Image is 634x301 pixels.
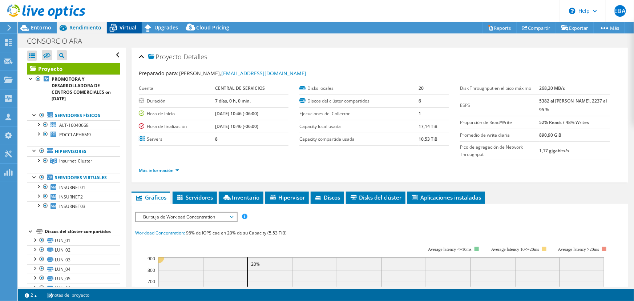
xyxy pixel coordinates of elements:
[540,85,565,91] b: 268,20 MB/s
[222,194,260,201] span: Inventario
[59,194,83,200] span: INSURNET2
[460,119,539,126] label: Proporción de Read/Write
[135,194,166,201] span: Gráficos
[299,97,419,105] label: Discos del clúster compartidos
[27,75,120,104] a: PROMOTORA Y DESARROLLADORA DE CENTROS COMERCIALES on [DATE]
[558,247,599,252] text: Average latency >20ms
[540,119,589,125] b: 52% Reads / 48% Writes
[27,245,120,255] a: LUN_02
[139,110,215,117] label: Hora de inicio
[27,111,120,120] a: Servidores físicos
[27,63,120,75] a: Proyecto
[540,148,570,154] b: 1,17 gigabits/s
[45,227,120,236] div: Discos del clúster compartidos
[27,130,120,139] a: PDCCLAPH6M9
[482,22,517,33] a: Reports
[59,122,89,128] span: ALT-16040668
[139,70,178,77] label: Preparado para:
[139,97,215,105] label: Duración
[419,123,437,129] b: 17,14 TiB
[139,85,215,92] label: Cuenta
[59,132,91,138] span: PDCCLAPH6M9
[148,256,155,262] text: 900
[614,5,626,17] span: EBA
[59,203,85,209] span: INSURNET03
[517,22,556,33] a: Compartir
[460,85,539,92] label: Disk Throughput en el pico máximo
[222,70,307,77] a: [EMAIL_ADDRESS][DOMAIN_NAME]
[460,132,539,139] label: Promedio de write diaria
[491,247,539,252] tspan: Average latency 10<=20ms
[411,194,481,201] span: Aplicaciones instaladas
[27,236,120,245] a: LUN_01
[139,123,215,130] label: Hora de finalización
[148,267,155,273] text: 800
[594,22,625,33] a: Más
[540,132,562,138] b: 890,90 GiB
[27,156,120,166] a: Insurnet_Cluster
[27,147,120,156] a: Hipervisores
[186,230,287,236] span: 96% de IOPS cae en 20% de su Capacity (5,53 TiB)
[215,123,258,129] b: [DATE] 10:46 (-06:00)
[139,136,215,143] label: Servers
[269,194,305,201] span: Hipervisor
[299,110,419,117] label: Ejecuciones del Collector
[299,136,419,143] label: Capacity compartida usada
[179,70,307,77] span: [PERSON_NAME],
[120,24,136,31] span: Virtual
[314,194,340,201] span: Discos
[27,182,120,192] a: INSURNET01
[27,264,120,274] a: LUN_04
[27,120,120,130] a: ALT-16040668
[215,98,251,104] b: 7 días, 0 h, 0 min.
[215,111,258,117] b: [DATE] 10:46 (-06:00)
[419,85,424,91] b: 20
[27,201,120,211] a: INSURNET03
[148,278,155,285] text: 700
[215,136,218,142] b: 8
[215,85,265,91] b: CENTRAL DE SERVICIOS
[135,230,185,236] span: Workload Concentration:
[419,98,421,104] b: 6
[20,290,42,300] a: 2
[540,98,607,113] b: 5382 al [PERSON_NAME], 2237 al 95 %
[419,136,437,142] b: 10,53 TiB
[419,111,421,117] b: 1
[27,274,120,283] a: LUN_05
[27,284,120,293] a: LUN_06
[299,85,419,92] label: Disks locales
[42,290,94,300] a: notas del proyecto
[148,53,182,61] span: Proyecto
[460,144,539,158] label: Pico de agregación de Network Throughput
[569,8,576,14] svg: \n
[52,76,111,102] b: PROMOTORA Y DESARROLLADORA DE CENTROS COMERCIALES on [DATE]
[140,213,233,221] span: Burbuja de Workload Concentration
[27,173,120,182] a: Servidores virtuales
[299,123,419,130] label: Capacity local usada
[24,37,93,45] h1: CONSORCIO ARA
[139,167,179,173] a: Más información
[27,192,120,201] a: INSURNET2
[196,24,229,31] span: Cloud Pricing
[59,158,92,164] span: Insurnet_Cluster
[154,24,178,31] span: Upgrades
[27,255,120,264] a: LUN_03
[251,261,260,267] text: 20%
[69,24,101,31] span: Rendimiento
[184,52,207,61] span: Detalles
[460,102,539,109] label: ESPS
[31,24,51,31] span: Entorno
[59,184,85,190] span: INSURNET01
[176,194,213,201] span: Servidores
[350,194,402,201] span: Disks del clúster
[556,22,594,33] a: Exportar
[428,247,472,252] tspan: Average latency <=10ms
